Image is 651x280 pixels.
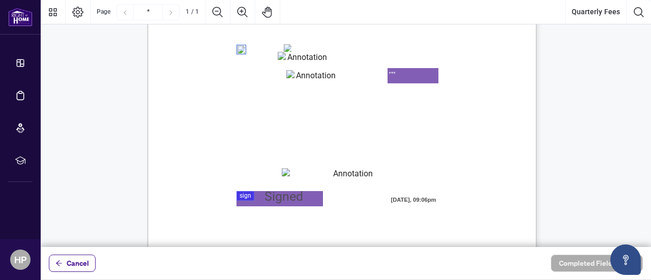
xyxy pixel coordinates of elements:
span: arrow-left [55,260,63,267]
img: logo [8,8,33,26]
button: Completed Fields 0 of 1 [551,255,643,272]
span: HP [14,253,26,267]
span: Cancel [67,255,89,271]
button: Open asap [610,244,641,275]
button: Cancel [49,255,96,272]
